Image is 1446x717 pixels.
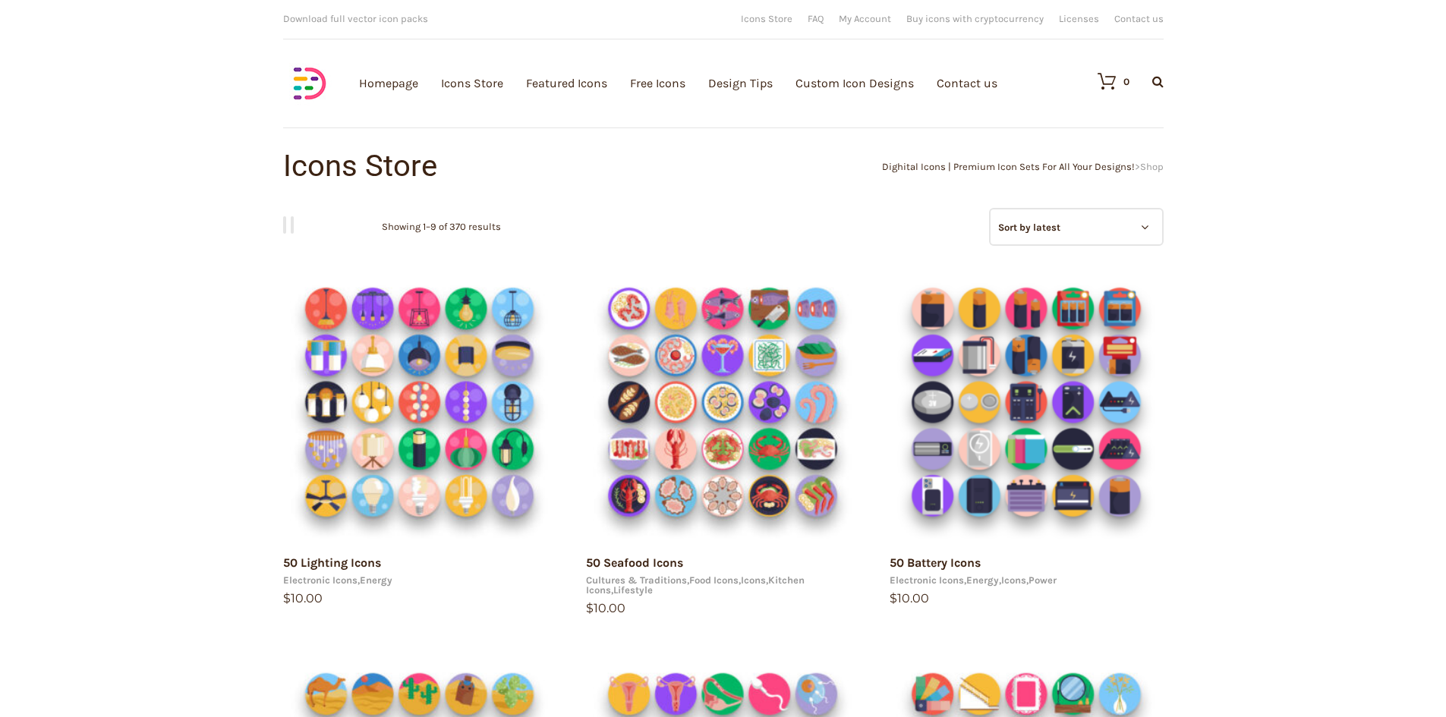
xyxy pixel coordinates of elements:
p: Showing 1–9 of 370 results [382,208,501,246]
span: Download full vector icon packs [283,13,428,24]
div: , [283,575,556,585]
a: Electronic Icons [890,574,964,586]
a: 50 Lighting Icons [283,555,381,570]
a: Electronic Icons [283,574,358,586]
a: Cultures & Traditions [586,574,687,586]
a: 50 Battery Icons [890,555,981,570]
a: Licenses [1059,14,1099,24]
a: Icons [741,574,766,586]
a: Energy [360,574,392,586]
div: 0 [1123,77,1129,86]
a: 50 Seafood Icons [586,555,683,570]
a: Buy icons with cryptocurrency [906,14,1044,24]
a: FAQ [808,14,824,24]
a: Kitchen Icons [586,574,805,596]
div: , , , , [586,575,859,595]
div: > [723,162,1164,171]
bdi: 10.00 [890,591,929,605]
a: Power [1029,574,1057,586]
a: Icons Store [741,14,792,24]
h1: Icons Store [283,151,723,181]
a: Lifestyle [613,584,653,596]
div: , , , [890,575,1163,585]
span: $ [890,591,897,605]
bdi: 10.00 [283,591,323,605]
a: Icons [1001,574,1026,586]
a: Energy [966,574,999,586]
span: $ [586,601,594,615]
a: Contact us [1114,14,1164,24]
a: Food Icons [689,574,739,586]
span: $ [283,591,291,605]
a: 0 [1082,72,1129,90]
a: Dighital Icons | Premium Icon Sets For All Your Designs! [882,161,1135,172]
span: Shop [1140,161,1164,172]
bdi: 10.00 [586,601,625,615]
a: My Account [839,14,891,24]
